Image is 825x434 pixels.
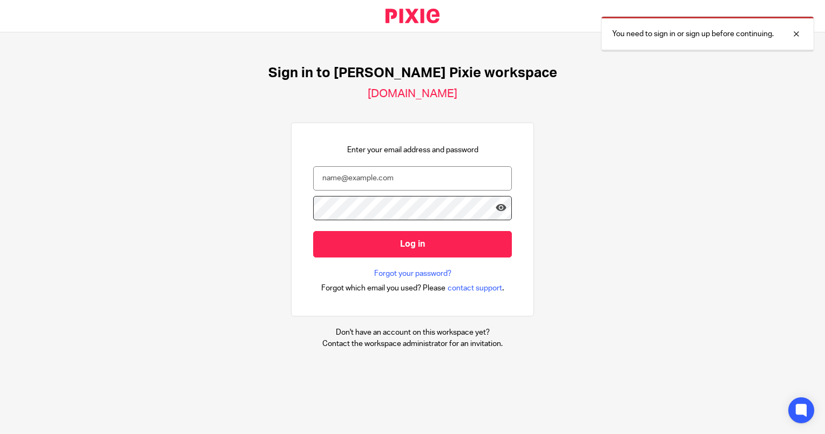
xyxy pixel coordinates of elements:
a: Forgot your password? [374,268,451,279]
input: Log in [313,231,512,257]
p: You need to sign in or sign up before continuing. [612,29,774,39]
h1: Sign in to [PERSON_NAME] Pixie workspace [268,65,557,82]
span: Forgot which email you used? Please [321,283,445,294]
span: contact support [448,283,502,294]
div: . [321,282,504,294]
p: Enter your email address and password [347,145,478,155]
h2: [DOMAIN_NAME] [368,87,457,101]
p: Contact the workspace administrator for an invitation. [322,338,503,349]
p: Don't have an account on this workspace yet? [322,327,503,338]
input: name@example.com [313,166,512,191]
